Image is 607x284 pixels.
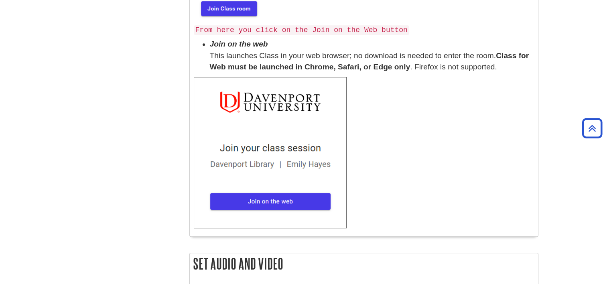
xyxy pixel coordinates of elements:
a: Back to Top [579,123,605,134]
li: This launches Class in your web browser; no download is needed to enter the room. . Firefox is no... [210,39,534,73]
h2: Set Audio and Video [190,253,538,274]
img: join class from web [194,77,347,228]
em: Join on the web [210,40,268,48]
code: From here you click on the Join on the Web button [194,25,409,35]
